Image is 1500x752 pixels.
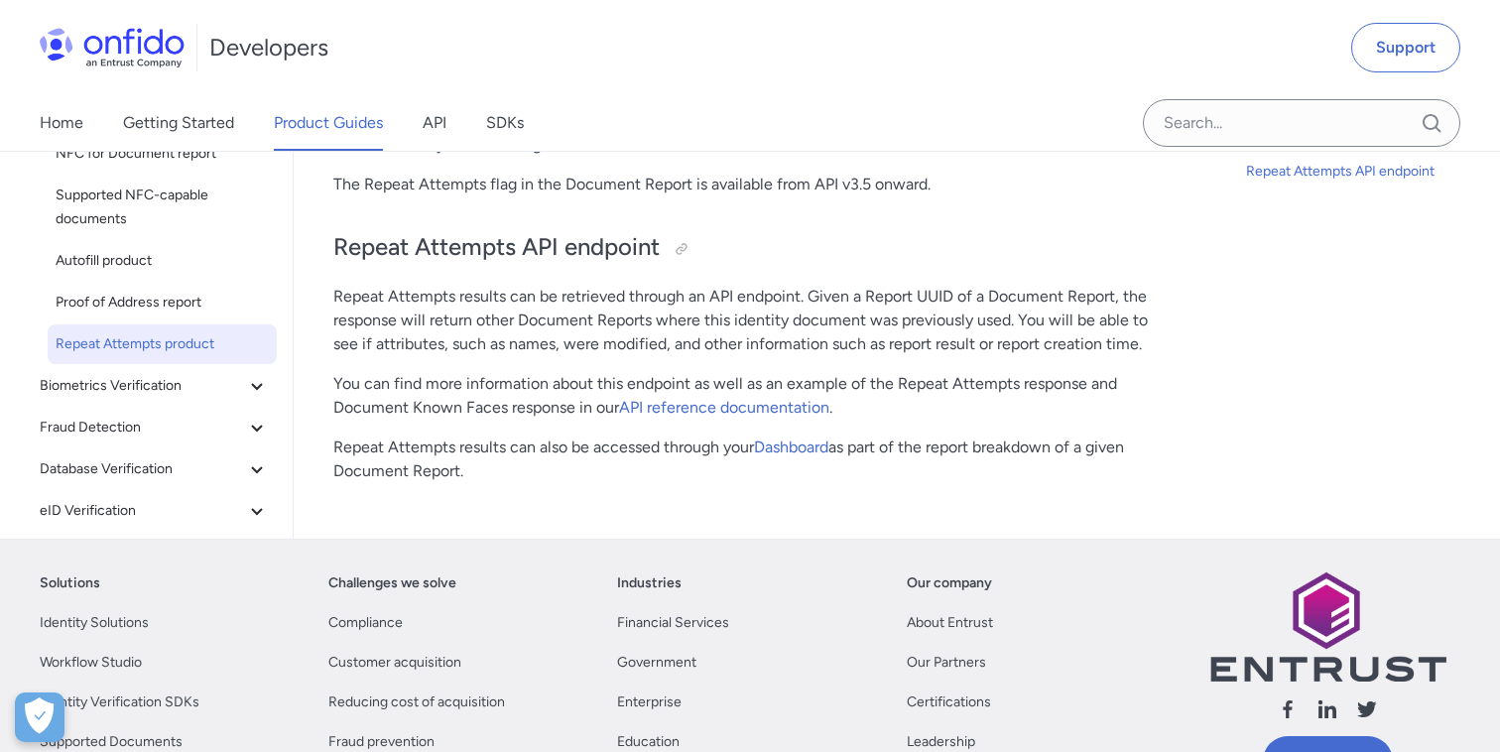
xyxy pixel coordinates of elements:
[40,374,245,398] span: Biometrics Verification
[56,184,269,231] span: Supported NFC-capable documents
[1315,697,1339,721] svg: Follow us linkedin
[1351,23,1460,72] a: Support
[907,571,992,595] a: Our company
[1143,99,1460,147] input: Onfido search input field
[617,611,729,635] a: Financial Services
[333,372,1163,420] p: You can find more information about this endpoint as well as an example of the Repeat Attempts re...
[32,533,277,572] button: Compliance Suite
[1355,697,1379,721] svg: Follow us X (Twitter)
[40,611,149,635] a: Identity Solutions
[40,499,245,523] span: eID Verification
[333,285,1163,356] p: Repeat Attempts results can be retrieved through an API endpoint. Given a Report UUID of a Docume...
[209,32,328,63] h1: Developers
[486,95,524,151] a: SDKs
[1276,697,1300,728] a: Follow us facebook
[40,28,185,67] img: Onfido Logo
[907,651,986,675] a: Our Partners
[56,142,269,166] span: NFC for Document report
[333,231,1163,265] h2: Repeat Attempts API endpoint
[32,449,277,489] button: Database Verification
[333,173,1163,196] p: The Repeat Attempts flag in the Document Report is available from API v3.5 onward.
[40,95,83,151] a: Home
[48,176,277,239] a: Supported NFC-capable documents
[1246,160,1484,184] a: Repeat Attempts API endpoint
[15,692,64,742] button: Open Preferences
[40,571,100,595] a: Solutions
[123,95,234,151] a: Getting Started
[56,332,269,356] span: Repeat Attempts product
[617,571,682,595] a: Industries
[754,438,828,456] a: Dashboard
[619,398,829,417] a: API reference documentation
[48,241,277,281] a: Autofill product
[40,690,199,714] a: Identity Verification SDKs
[40,457,245,481] span: Database Verification
[40,651,142,675] a: Workflow Studio
[907,690,991,714] a: Certifications
[40,416,245,439] span: Fraud Detection
[1355,697,1379,728] a: Follow us X (Twitter)
[328,571,456,595] a: Challenges we solve
[423,95,446,151] a: API
[617,651,696,675] a: Government
[1208,571,1446,682] img: Entrust logo
[32,408,277,447] button: Fraud Detection
[32,366,277,406] button: Biometrics Verification
[48,324,277,364] a: Repeat Attempts product
[333,436,1163,483] p: Repeat Attempts results can also be accessed through your as part of the report breakdown of a gi...
[1276,697,1300,721] svg: Follow us facebook
[15,692,64,742] div: Cookie Preferences
[328,611,403,635] a: Compliance
[617,690,682,714] a: Enterprise
[56,249,269,273] span: Autofill product
[48,134,277,174] a: NFC for Document report
[907,611,993,635] a: About Entrust
[56,291,269,314] span: Proof of Address report
[328,651,461,675] a: Customer acquisition
[32,491,277,531] button: eID Verification
[48,283,277,322] a: Proof of Address report
[328,690,505,714] a: Reducing cost of acquisition
[1315,697,1339,728] a: Follow us linkedin
[274,95,383,151] a: Product Guides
